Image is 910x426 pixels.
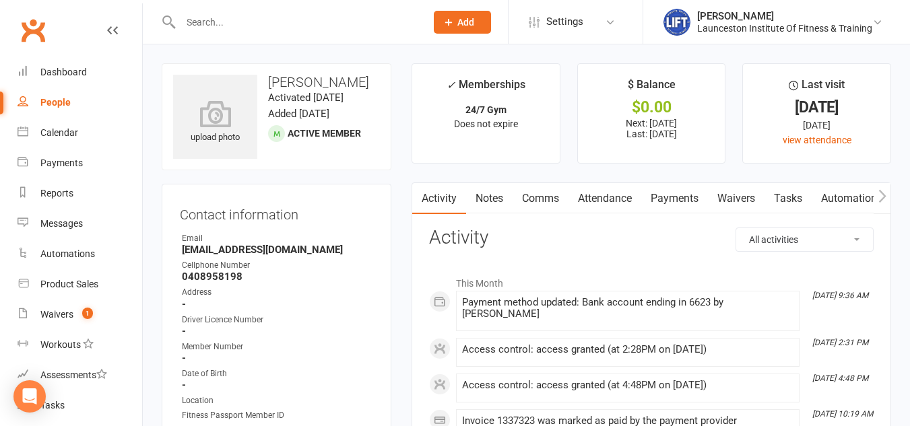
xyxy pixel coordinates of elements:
[466,183,513,214] a: Notes
[465,104,507,115] strong: 24/7 Gym
[447,76,525,101] div: Memberships
[182,341,373,353] div: Member Number
[18,269,142,299] a: Product Sales
[182,286,373,299] div: Address
[18,118,142,148] a: Calendar
[18,57,142,87] a: Dashboard
[462,297,793,320] div: Payment method updated: Bank account ending in 6623 by [PERSON_NAME]
[755,118,878,133] div: [DATE]
[812,291,868,300] i: [DATE] 9:36 AM
[812,374,868,383] i: [DATE] 4:48 PM
[783,135,851,145] a: view attendance
[182,259,373,272] div: Cellphone Number
[812,338,868,347] i: [DATE] 2:31 PM
[412,183,466,214] a: Activity
[182,244,373,256] strong: [EMAIL_ADDRESS][DOMAIN_NAME]
[182,394,373,407] div: Location
[590,100,713,114] div: $0.00
[173,75,380,90] h3: [PERSON_NAME]
[663,9,690,36] img: thumb_image1711312309.png
[462,380,793,391] div: Access control: access granted (at 4:48PM on [DATE])
[40,400,65,411] div: Tasks
[454,118,518,129] span: Does not expire
[18,299,142,330] a: Waivers 1
[18,330,142,360] a: Workouts
[182,298,373,310] strong: -
[765,183,812,214] a: Tasks
[182,409,373,422] div: Fitness Passport Member ID
[40,97,71,108] div: People
[182,367,373,380] div: Date of Birth
[182,314,373,326] div: Driver Licence Number
[812,409,873,419] i: [DATE] 10:19 AM
[13,380,46,413] div: Open Intercom Messenger
[812,183,892,214] a: Automations
[429,269,874,291] li: This Month
[182,271,373,283] strong: 0408958198
[182,379,373,391] strong: -
[18,87,142,118] a: People
[755,100,878,114] div: [DATE]
[628,76,676,100] div: $ Balance
[590,118,713,139] p: Next: [DATE] Last: [DATE]
[40,339,81,350] div: Workouts
[697,10,872,22] div: [PERSON_NAME]
[40,218,83,229] div: Messages
[789,76,845,100] div: Last visit
[18,360,142,390] a: Assessments
[513,183,568,214] a: Comms
[16,13,50,47] a: Clubworx
[40,157,83,168] div: Payments
[182,352,373,364] strong: -
[18,178,142,209] a: Reports
[697,22,872,34] div: Launceston Institute Of Fitness & Training
[40,309,73,320] div: Waivers
[40,248,95,259] div: Automations
[268,92,344,104] time: Activated [DATE]
[288,128,361,139] span: Active member
[18,209,142,239] a: Messages
[182,232,373,245] div: Email
[447,79,455,92] i: ✓
[173,100,257,145] div: upload photo
[176,13,416,32] input: Search...
[40,127,78,138] div: Calendar
[434,11,491,34] button: Add
[40,188,73,199] div: Reports
[40,67,87,77] div: Dashboard
[18,390,142,421] a: Tasks
[462,344,793,355] div: Access control: access granted (at 2:28PM on [DATE])
[18,148,142,178] a: Payments
[40,279,98,289] div: Product Sales
[457,17,474,28] span: Add
[429,227,874,248] h3: Activity
[18,239,142,269] a: Automations
[546,7,583,37] span: Settings
[82,308,93,319] span: 1
[568,183,641,214] a: Attendance
[708,183,765,214] a: Waivers
[180,202,373,222] h3: Contact information
[40,369,107,380] div: Assessments
[182,325,373,337] strong: -
[268,108,329,120] time: Added [DATE]
[641,183,708,214] a: Payments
